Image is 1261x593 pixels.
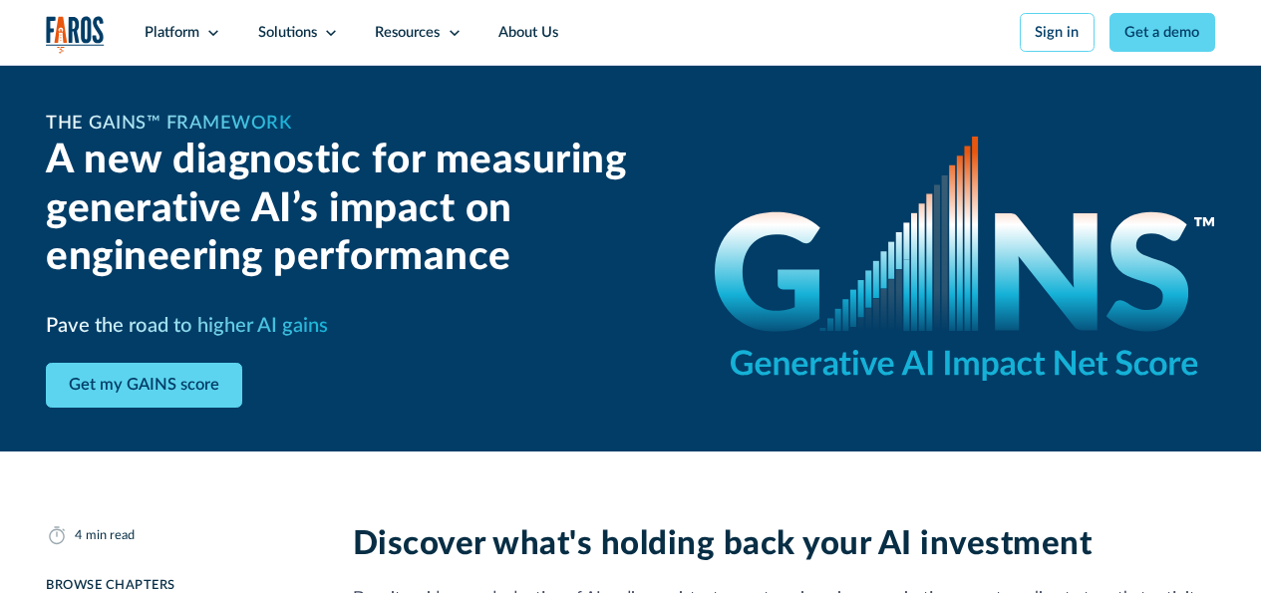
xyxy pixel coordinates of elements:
a: home [46,16,105,54]
h2: Discover what's holding back your AI investment [353,524,1215,564]
div: Solutions [258,22,317,44]
div: 4 [75,526,82,545]
div: Platform [145,22,199,44]
div: min read [86,526,135,545]
h3: Pave the road to higher AI gains [46,311,328,341]
a: Sign in [1020,13,1095,52]
img: Logo of the analytics and reporting company Faros. [46,16,105,54]
div: Resources [375,22,440,44]
img: GAINS - the Generative AI Impact Net Score logo [715,137,1215,381]
a: Get my GAINS score [46,363,242,408]
h2: A new diagnostic for measuring generative AI’s impact on engineering performance [46,137,671,281]
h1: The GAINS™ Framework [46,110,291,137]
a: Get a demo [1109,13,1215,52]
